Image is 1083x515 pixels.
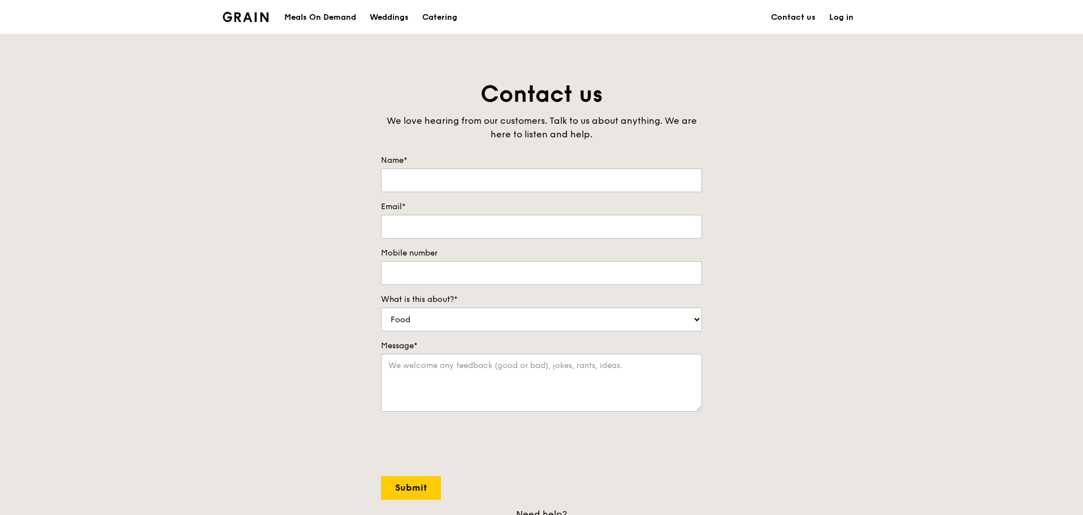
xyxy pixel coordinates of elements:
[381,79,702,110] h1: Contact us
[381,201,702,213] label: Email*
[381,423,553,467] iframe: reCAPTCHA
[381,114,702,141] div: We love hearing from our customers. Talk to us about anything. We are here to listen and help.
[284,1,356,34] div: Meals On Demand
[381,476,441,500] input: Submit
[363,1,415,34] a: Weddings
[381,294,702,305] label: What is this about?*
[381,155,702,166] label: Name*
[223,12,268,22] img: Grain
[381,248,702,259] label: Mobile number
[370,1,409,34] div: Weddings
[415,1,464,34] a: Catering
[381,340,702,352] label: Message*
[764,1,822,34] a: Contact us
[422,1,457,34] div: Catering
[822,1,860,34] a: Log in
